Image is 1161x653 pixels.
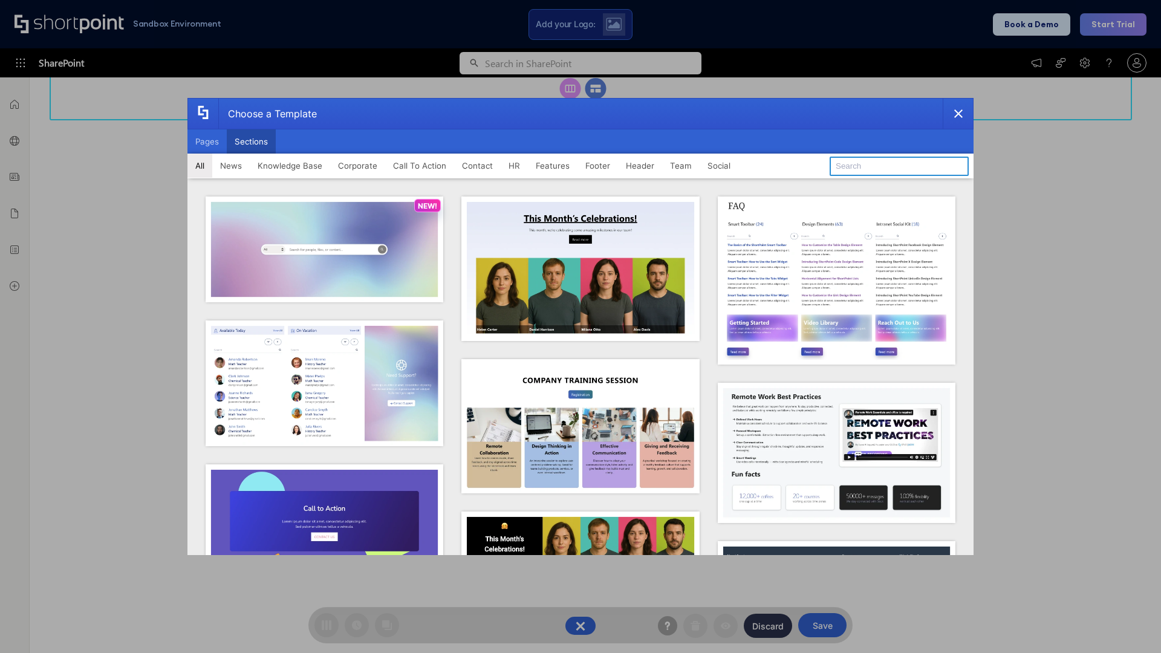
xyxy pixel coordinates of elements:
[618,154,662,178] button: Header
[227,129,276,154] button: Sections
[577,154,618,178] button: Footer
[700,154,738,178] button: Social
[385,154,454,178] button: Call To Action
[187,154,212,178] button: All
[187,129,227,154] button: Pages
[187,98,974,555] div: template selector
[662,154,700,178] button: Team
[1101,595,1161,653] iframe: Chat Widget
[330,154,385,178] button: Corporate
[830,157,969,176] input: Search
[212,154,250,178] button: News
[501,154,528,178] button: HR
[250,154,330,178] button: Knowledge Base
[528,154,577,178] button: Features
[218,99,317,129] div: Choose a Template
[418,201,437,210] p: NEW!
[454,154,501,178] button: Contact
